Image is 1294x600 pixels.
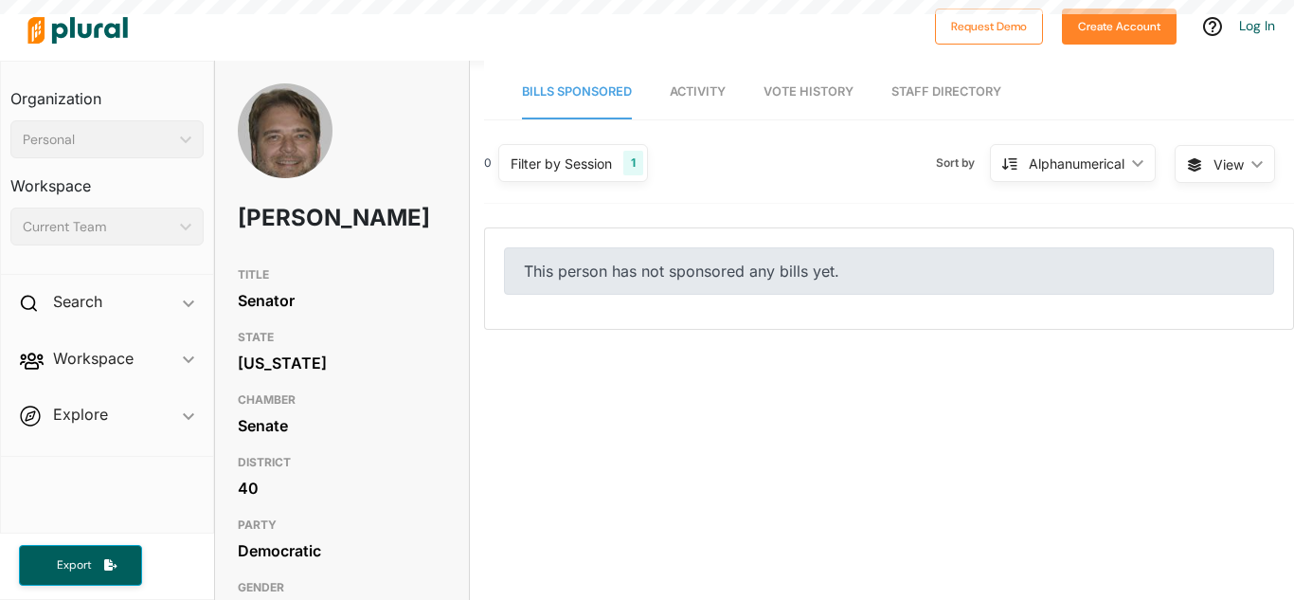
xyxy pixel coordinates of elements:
[238,411,446,440] div: Senate
[511,154,612,173] div: Filter by Session
[10,71,204,113] h3: Organization
[238,514,446,536] h3: PARTY
[764,84,854,99] span: Vote History
[44,557,104,573] span: Export
[935,15,1043,35] a: Request Demo
[238,451,446,474] h3: DISTRICT
[19,545,142,586] button: Export
[10,158,204,200] h3: Workspace
[23,217,172,237] div: Current Team
[238,389,446,411] h3: CHAMBER
[1029,154,1124,173] div: Alphanumerical
[238,286,446,315] div: Senator
[522,65,632,119] a: Bills Sponsored
[764,65,854,119] a: Vote History
[238,190,363,246] h1: [PERSON_NAME]
[623,151,643,175] div: 1
[1213,155,1244,174] span: View
[504,247,1274,295] div: This person has not sponsored any bills yet.
[484,155,492,172] div: 0
[238,326,446,349] h3: STATE
[53,291,102,312] h2: Search
[238,536,446,565] div: Democratic
[891,65,1001,119] a: Staff Directory
[935,9,1043,45] button: Request Demo
[238,474,446,502] div: 40
[23,130,172,150] div: Personal
[238,264,446,286] h3: TITLE
[1062,15,1177,35] a: Create Account
[670,84,726,99] span: Activity
[522,84,632,99] span: Bills Sponsored
[1239,17,1275,34] a: Log In
[238,349,446,377] div: [US_STATE]
[238,576,446,599] h3: GENDER
[1062,9,1177,45] button: Create Account
[936,155,990,172] span: Sort by
[670,65,726,119] a: Activity
[238,83,332,205] img: Headshot of Brad Hutto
